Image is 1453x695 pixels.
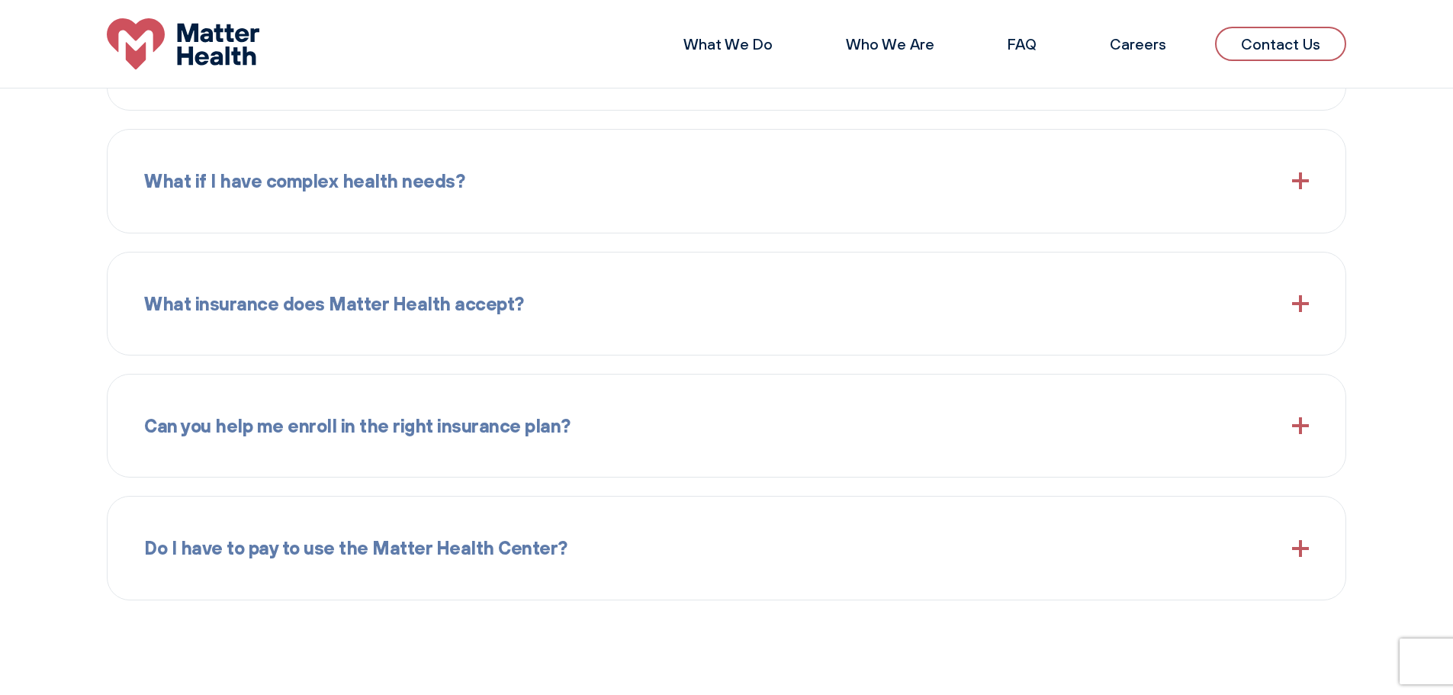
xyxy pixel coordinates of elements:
[144,289,524,318] span: What insurance does Matter Health accept?
[846,34,934,53] a: Who We Are
[144,166,465,195] span: What if I have complex health needs?
[1215,27,1346,61] a: Contact Us
[144,411,571,440] span: Can you help me enroll in the right insurance plan?
[683,34,773,53] a: What We Do
[144,533,567,562] span: Do I have to pay to use the Matter Health Center?
[1008,34,1037,53] a: FAQ
[1110,34,1166,53] a: Careers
